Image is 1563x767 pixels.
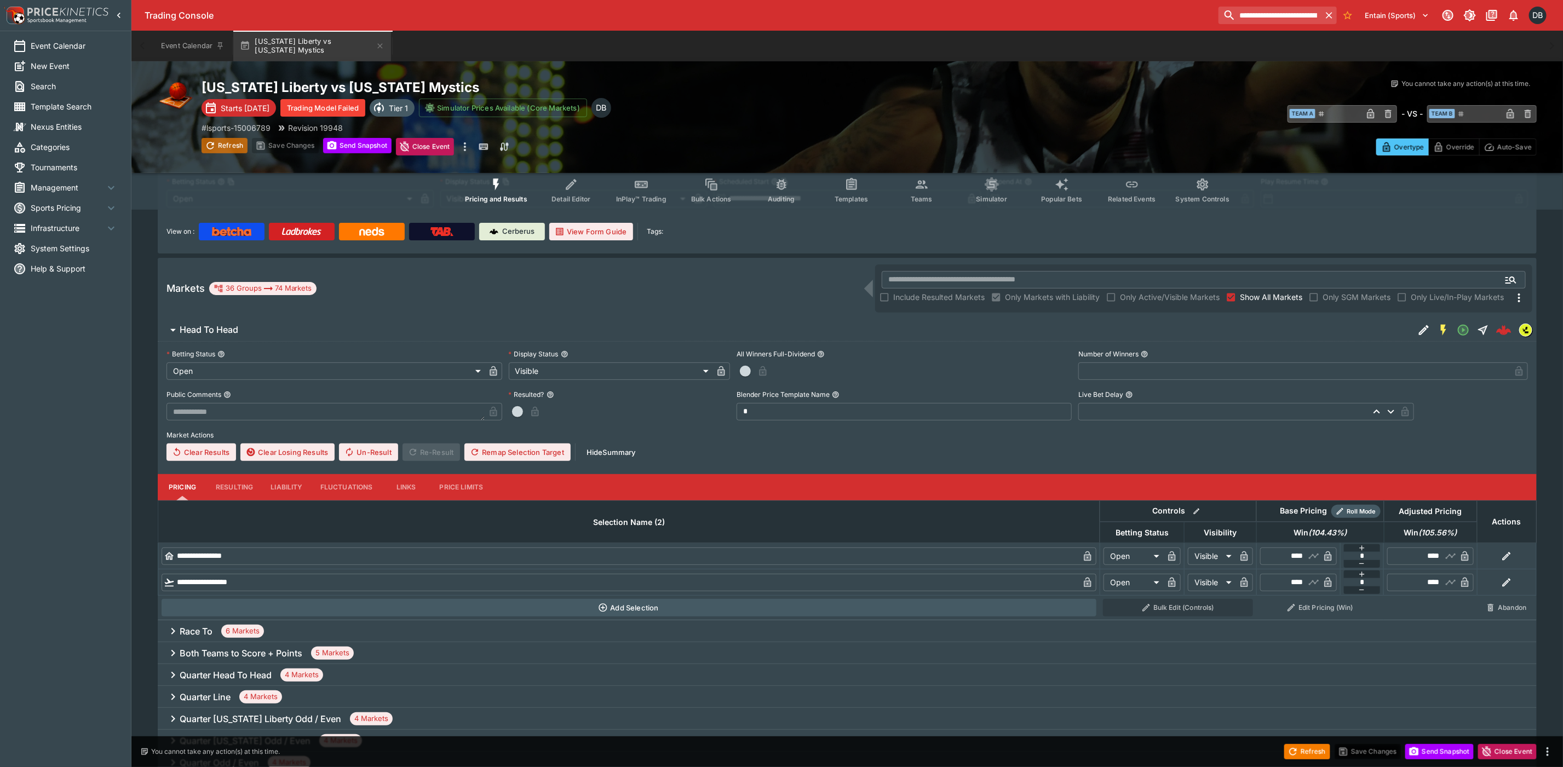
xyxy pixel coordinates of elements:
span: Tournaments [31,162,118,173]
button: Add Selection [162,599,1097,616]
em: ( 105.56 %) [1419,526,1457,539]
button: Override [1428,139,1479,155]
th: Actions [1477,500,1536,543]
button: Pricing [158,474,207,500]
span: Betting Status [1104,526,1181,539]
p: Auto-Save [1497,141,1532,153]
label: View on : [166,223,194,240]
div: 36 Groups 74 Markets [214,282,312,295]
p: Number of Winners [1078,349,1139,359]
div: Visible [1188,574,1236,591]
button: Trading Model Failed [280,99,365,117]
button: Bulk edit [1190,504,1204,518]
h6: - VS - [1401,108,1423,119]
span: Sports Pricing [31,202,105,214]
span: Related Events [1108,195,1156,203]
p: Overtype [1394,141,1424,153]
span: Re-Result [403,443,460,461]
button: Public Comments [223,391,231,399]
span: Event Calendar [31,40,118,51]
button: Price Limits [431,474,492,500]
div: Base Pricing [1275,504,1331,518]
span: Win(105.56%) [1392,526,1469,539]
span: Categories [31,141,118,153]
th: Adjusted Pricing [1384,500,1477,522]
span: Search [31,80,118,92]
button: Clear Results [166,443,236,461]
div: Visible [509,362,712,380]
em: ( 104.43 %) [1308,526,1347,539]
span: 5 Markets [311,648,354,659]
span: 4 Markets [319,735,362,746]
p: Revision 19948 [288,122,343,134]
button: Un-Result [339,443,398,461]
span: Include Resulted Markets [893,291,985,303]
span: Detail Editor [551,195,590,203]
span: Nexus Entities [31,121,118,132]
span: Templates [835,195,868,203]
button: Remap Selection Target [464,443,571,461]
span: New Event [31,60,118,72]
button: Live Bet Delay [1125,391,1133,399]
h6: Quarter [US_STATE] Liberty Odd / Even [180,713,341,725]
span: Roll Mode [1342,507,1381,516]
button: Open [1453,320,1473,340]
button: Open [1501,270,1521,290]
button: SGM Enabled [1434,320,1453,340]
button: Links [382,474,431,500]
button: Bulk Edit (Controls) [1103,599,1253,616]
img: Neds [359,227,384,236]
span: Selection Name (2) [581,516,677,529]
span: Bulk Actions [691,195,732,203]
span: 4 Markets [280,670,323,681]
img: TabNZ [430,227,453,236]
span: Teams [911,195,933,203]
div: Daniel Beswick [591,98,611,118]
button: Edit Detail [1414,320,1434,340]
p: Resulted? [509,390,544,399]
button: Refresh [202,138,248,153]
input: search [1219,7,1321,24]
span: Team A [1290,109,1315,118]
div: Open [1104,574,1163,591]
p: Betting Status [166,349,215,359]
div: Start From [1376,139,1537,155]
p: Override [1446,141,1474,153]
button: Close Event [396,138,455,155]
span: System Controls [1176,195,1229,203]
button: Documentation [1482,5,1502,25]
span: 4 Markets [350,713,393,724]
button: Clear Losing Results [240,443,335,461]
img: basketball.png [158,79,193,114]
button: Select Tenant [1359,7,1436,24]
button: more [458,138,472,155]
span: Management [31,182,105,193]
button: Head To Head [158,319,1414,341]
button: View Form Guide [549,223,633,240]
div: Daniel Beswick [1529,7,1547,24]
div: Trading Console [145,10,1214,21]
button: Resulted? [547,391,554,399]
span: Only Markets with Liability [1005,291,1100,303]
svg: More [1513,291,1526,304]
p: Display Status [509,349,559,359]
button: Number of Winners [1141,350,1148,358]
img: lsports [1520,324,1532,336]
span: Help & Support [31,263,118,274]
span: Infrastructure [31,222,105,234]
p: Cerberus [503,226,535,237]
div: 5eed2221-830a-4afa-b233-424b8fe3b510 [1496,322,1512,338]
button: Send Snapshot [1405,744,1474,759]
button: Notifications [1504,5,1524,25]
svg: Open [1457,324,1470,337]
h6: Race To [180,626,212,637]
button: more [1541,745,1554,758]
h2: Copy To Clipboard [202,79,869,96]
button: Overtype [1376,139,1429,155]
span: Show All Markets [1240,291,1302,303]
span: Only SGM Markets [1323,291,1390,303]
p: Blender Price Template Name [737,390,830,399]
span: InPlay™ Trading [616,195,666,203]
label: Tags: [647,223,663,240]
button: HideSummary [580,443,642,461]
